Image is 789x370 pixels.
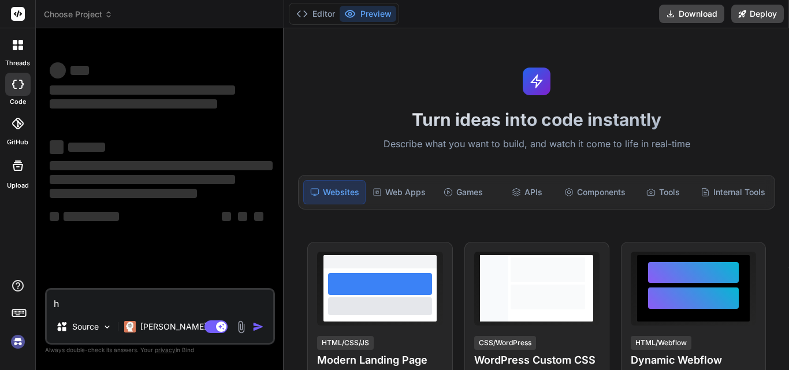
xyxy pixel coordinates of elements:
img: signin [8,332,28,352]
span: Choose Project [44,9,113,20]
div: APIs [496,180,557,204]
h4: Modern Landing Page [317,352,442,368]
p: Source [72,321,99,332]
div: Websites [303,180,366,204]
span: ‌ [50,175,235,184]
p: Always double-check its answers. Your in Bind [45,345,275,356]
div: Games [433,180,494,204]
span: ‌ [50,140,64,154]
textarea: h [47,290,273,311]
h1: Turn ideas into code instantly [291,109,782,130]
span: ‌ [50,99,217,109]
button: Preview [340,6,396,22]
label: code [10,97,26,107]
span: ‌ [50,85,235,95]
span: ‌ [50,212,59,221]
div: HTML/CSS/JS [317,336,374,350]
p: [PERSON_NAME] 4 S.. [140,321,226,332]
span: ‌ [70,66,89,75]
p: Describe what you want to build, and watch it come to life in real-time [291,137,782,152]
span: ‌ [50,161,273,170]
h4: WordPress Custom CSS [474,352,600,368]
div: Internal Tools [696,180,770,204]
button: Download [659,5,724,23]
label: threads [5,58,30,68]
span: ‌ [50,189,197,198]
span: ‌ [238,212,247,221]
div: Web Apps [368,180,430,204]
button: Deploy [731,5,784,23]
span: ‌ [64,212,119,221]
span: privacy [155,346,176,353]
div: HTML/Webflow [631,336,691,350]
img: Pick Models [102,322,112,332]
span: ‌ [50,62,66,79]
label: Upload [7,181,29,190]
span: ‌ [222,212,231,221]
div: Tools [632,180,694,204]
div: Components [560,180,630,204]
img: Claude 4 Sonnet [124,321,136,332]
img: attachment [235,320,248,334]
img: icon [252,321,264,332]
button: Editor [292,6,340,22]
span: ‌ [68,143,105,152]
label: GitHub [7,137,28,147]
div: CSS/WordPress [474,336,536,350]
span: ‌ [254,212,263,221]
